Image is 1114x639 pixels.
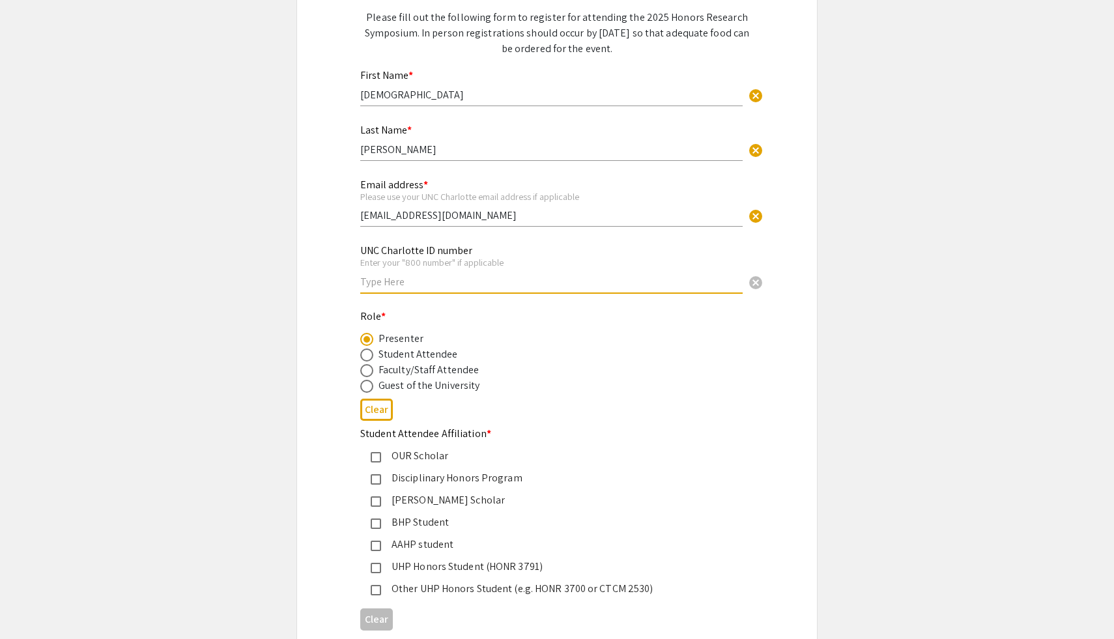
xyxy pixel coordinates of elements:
div: OUR Scholar [381,448,722,464]
button: Clear [360,399,393,420]
button: Clear [360,608,393,630]
button: Clear [743,203,769,229]
div: Presenter [378,331,423,347]
input: Type Here [360,143,743,156]
input: Type Here [360,275,743,289]
span: cancel [748,208,764,224]
div: UHP Honors Student (HONR 3791) [381,559,722,575]
input: Type Here [360,208,743,222]
mat-label: UNC Charlotte ID number [360,244,472,257]
mat-label: Role [360,309,386,323]
span: cancel [748,275,764,291]
button: Clear [743,136,769,162]
div: Student Attendee [378,347,458,362]
mat-label: First Name [360,68,413,82]
mat-label: Email address [360,178,428,192]
input: Type Here [360,88,743,102]
div: [PERSON_NAME] Scholar [381,492,722,508]
mat-label: Last Name [360,123,412,137]
button: Clear [743,268,769,294]
span: cancel [748,143,764,158]
span: cancel [748,88,764,104]
div: Enter your "800 number" if applicable [360,257,743,268]
div: Guest of the University [378,378,479,393]
div: Faculty/Staff Attendee [378,362,479,378]
button: Clear [743,82,769,108]
div: Disciplinary Honors Program [381,470,722,486]
iframe: Chat [10,580,55,629]
p: Please fill out the following form to register for attending the 2025 Honors Research Symposium. ... [360,10,754,57]
div: Please use your UNC Charlotte email address if applicable [360,191,743,203]
mat-label: Student Attendee Affiliation [360,427,491,440]
div: BHP Student [381,515,722,530]
div: Other UHP Honors Student (e.g. HONR 3700 or CTCM 2530) [381,581,722,597]
div: AAHP student [381,537,722,552]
